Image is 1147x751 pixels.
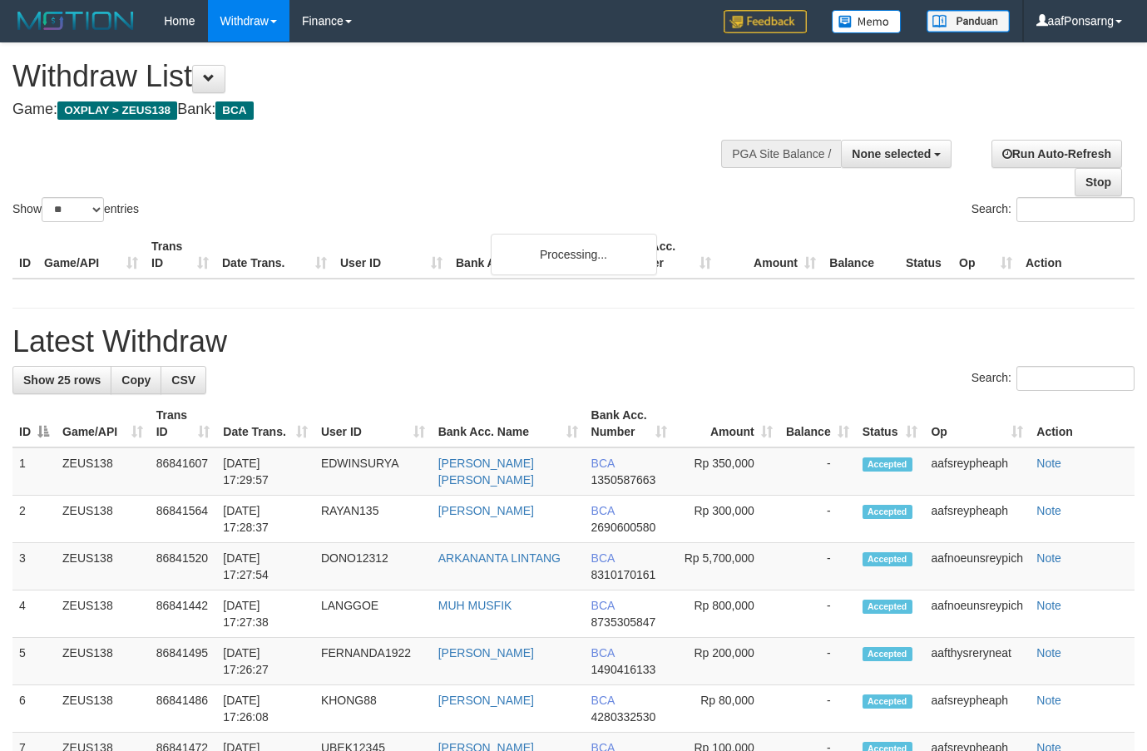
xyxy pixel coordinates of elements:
th: Game/API [37,231,145,279]
th: Bank Acc. Name: activate to sort column ascending [432,400,585,447]
td: RAYAN135 [314,496,432,543]
td: 86841520 [150,543,217,590]
td: 86841495 [150,638,217,685]
span: Accepted [863,694,912,709]
td: - [779,496,856,543]
td: Rp 80,000 [674,685,779,733]
th: Amount [718,231,823,279]
td: 1 [12,447,56,496]
td: 2 [12,496,56,543]
td: [DATE] 17:26:27 [216,638,314,685]
span: Show 25 rows [23,373,101,387]
span: Copy 1350587663 to clipboard [591,473,656,487]
a: Note [1036,694,1061,707]
td: [DATE] 17:27:38 [216,590,314,638]
img: Feedback.jpg [724,10,807,33]
h1: Latest Withdraw [12,325,1135,358]
td: LANGGOE [314,590,432,638]
a: Show 25 rows [12,366,111,394]
td: - [779,543,856,590]
th: Trans ID: activate to sort column ascending [150,400,217,447]
span: None selected [852,147,931,161]
th: Balance: activate to sort column ascending [779,400,856,447]
button: None selected [841,140,952,168]
a: Stop [1075,168,1122,196]
th: Action [1019,231,1135,279]
a: Note [1036,504,1061,517]
h1: Withdraw List [12,60,748,93]
td: 86841442 [150,590,217,638]
td: ZEUS138 [56,590,150,638]
a: ARKANANTA LINTANG [438,551,561,565]
th: Status [899,231,952,279]
td: 4 [12,590,56,638]
th: Op [952,231,1019,279]
td: Rp 200,000 [674,638,779,685]
td: - [779,638,856,685]
span: Copy 2690600580 to clipboard [591,521,656,534]
img: MOTION_logo.png [12,8,139,33]
a: [PERSON_NAME] [438,504,534,517]
label: Search: [971,197,1135,222]
td: 86841564 [150,496,217,543]
span: Accepted [863,552,912,566]
a: Note [1036,599,1061,612]
div: Processing... [491,234,657,275]
label: Search: [971,366,1135,391]
span: BCA [591,646,615,660]
span: Accepted [863,647,912,661]
a: [PERSON_NAME] [PERSON_NAME] [438,457,534,487]
th: Date Trans. [215,231,334,279]
a: CSV [161,366,206,394]
th: Bank Acc. Number: activate to sort column ascending [585,400,675,447]
th: User ID: activate to sort column ascending [314,400,432,447]
img: panduan.png [927,10,1010,32]
a: Note [1036,646,1061,660]
td: DONO12312 [314,543,432,590]
th: Trans ID [145,231,215,279]
td: Rp 5,700,000 [674,543,779,590]
span: BCA [591,694,615,707]
a: [PERSON_NAME] [438,646,534,660]
a: Note [1036,551,1061,565]
td: [DATE] 17:26:08 [216,685,314,733]
span: BCA [591,599,615,612]
a: Copy [111,366,161,394]
td: [DATE] 17:27:54 [216,543,314,590]
td: [DATE] 17:28:37 [216,496,314,543]
span: Copy 1490416133 to clipboard [591,663,656,676]
td: ZEUS138 [56,447,150,496]
a: Run Auto-Refresh [991,140,1122,168]
h4: Game: Bank: [12,101,748,118]
div: PGA Site Balance / [721,140,841,168]
th: ID [12,231,37,279]
td: - [779,590,856,638]
span: OXPLAY > ZEUS138 [57,101,177,120]
td: [DATE] 17:29:57 [216,447,314,496]
span: BCA [591,551,615,565]
td: aafthysreryneat [924,638,1030,685]
img: Button%20Memo.svg [832,10,902,33]
th: Amount: activate to sort column ascending [674,400,779,447]
th: Date Trans.: activate to sort column ascending [216,400,314,447]
td: 5 [12,638,56,685]
td: aafsreypheaph [924,685,1030,733]
input: Search: [1016,197,1135,222]
td: Rp 300,000 [674,496,779,543]
td: aafnoeunsreypich [924,543,1030,590]
td: ZEUS138 [56,638,150,685]
span: BCA [591,457,615,470]
td: 86841607 [150,447,217,496]
td: KHONG88 [314,685,432,733]
span: CSV [171,373,195,387]
td: 6 [12,685,56,733]
td: Rp 800,000 [674,590,779,638]
span: BCA [215,101,253,120]
th: Op: activate to sort column ascending [924,400,1030,447]
th: Status: activate to sort column ascending [856,400,925,447]
td: - [779,447,856,496]
a: [PERSON_NAME] [438,694,534,707]
td: aafsreypheaph [924,447,1030,496]
span: Accepted [863,600,912,614]
td: ZEUS138 [56,496,150,543]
